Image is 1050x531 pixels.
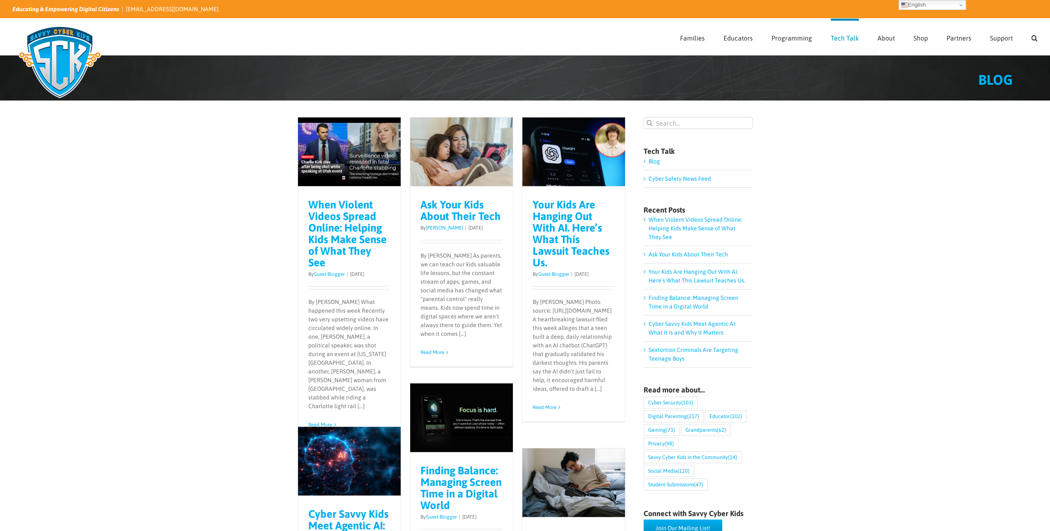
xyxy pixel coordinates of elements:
[420,349,444,355] a: More on Ask Your Kids About Their Tech
[12,21,107,103] img: Savvy Cyber Kids Logo
[678,465,690,476] span: (110)
[831,35,859,41] span: Tech Talk
[649,347,738,362] a: Sextortion Criminals Are Targeting Teenage Boys
[694,479,703,490] span: (47)
[533,404,556,410] a: More on Your Kids Are Hanging Out With AI. Here’s What This Lawsuit Teaches Us.
[680,19,1038,55] nav: Main Menu
[649,321,736,336] a: Cyber Savvy Kids Meet Agentic AI: What It Is and Why It Matters
[649,268,745,284] a: Your Kids Are Hanging Out With AI. Here’s What This Lawsuit Teaches Us.
[574,271,589,277] span: [DATE]
[913,19,928,55] a: Shop
[649,294,738,310] a: Finding Balance: Managing Screen Time in a Digital World
[308,199,387,269] a: When Violent Videos Spread Online: Helping Kids Make Sense of What They See
[345,271,350,277] span: |
[644,148,753,155] h4: Tech Talk
[978,72,1013,88] span: BLOG
[420,513,503,521] p: By
[644,117,656,129] input: Search
[569,271,574,277] span: |
[947,35,971,41] span: Partners
[463,225,469,231] span: |
[12,6,119,12] i: Educating & Empowering Digital Citizens
[680,19,705,55] a: Families
[644,451,742,463] a: Savvy Cyber Kids in the Community (14 items)
[681,397,693,408] span: (103)
[350,271,364,277] span: [DATE]
[771,35,812,41] span: Programming
[644,397,698,409] a: Cyber Security (103 items)
[457,514,462,520] span: |
[426,225,463,231] a: [PERSON_NAME]
[730,411,742,422] span: (102)
[723,35,753,41] span: Educators
[644,465,694,477] a: Social Media (110 items)
[771,19,812,55] a: Programming
[308,298,391,411] p: By [PERSON_NAME] What happened this week Recently two very upsetting videos have circulated widel...
[126,6,219,12] a: [EMAIL_ADDRESS][DOMAIN_NAME]
[649,158,660,165] a: Blog
[420,199,501,222] a: Ask Your Kids About Their Tech
[705,410,747,422] a: Educator (102 items)
[680,35,705,41] span: Families
[538,271,569,277] a: Guest Blogger
[687,411,699,422] span: (217)
[990,35,1013,41] span: Support
[533,270,615,278] p: By
[644,478,708,490] a: Student Submissions (47 items)
[913,35,928,41] span: Shop
[649,175,711,182] a: Cyber Safety News Feed
[877,19,895,55] a: About
[947,19,971,55] a: Partners
[469,225,483,231] span: [DATE]
[901,2,908,8] img: en
[533,199,610,269] a: Your Kids Are Hanging Out With AI. Here’s What This Lawsuit Teaches Us.
[426,514,457,520] a: Guest Blogger
[723,19,753,55] a: Educators
[420,224,503,232] p: By
[649,216,742,240] a: When Violent Videos Spread Online: Helping Kids Make Sense of What They See
[533,298,615,393] p: By [PERSON_NAME] Photo source: [URL][DOMAIN_NAME] A heartbreaking lawsuit filed this week alleges...
[666,424,675,435] span: (73)
[665,438,674,449] span: (98)
[420,251,503,338] p: By [PERSON_NAME] As parents, we can teach our kids valuable life lessons, but the constant stream...
[877,35,895,41] span: About
[717,424,726,435] span: (62)
[728,452,737,463] span: (14)
[990,19,1013,55] a: Support
[644,510,753,517] h4: Connect with Savvy Cyber Kids
[308,270,391,278] p: By
[314,271,345,277] a: Guest Blogger
[644,424,680,436] a: Gaming (73 items)
[681,424,730,436] a: Grandparents (62 items)
[644,386,753,394] h4: Read more about…
[649,251,728,258] a: Ask Your Kids About Their Tech
[644,410,704,422] a: Digital Parenting (217 items)
[644,117,753,129] input: Search...
[462,514,476,520] span: [DATE]
[644,206,753,214] h4: Recent Posts
[831,19,859,55] a: Tech Talk
[644,438,678,450] a: Privacy (98 items)
[420,464,502,512] a: Finding Balance: Managing Screen Time in a Digital World
[1031,19,1038,55] a: Search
